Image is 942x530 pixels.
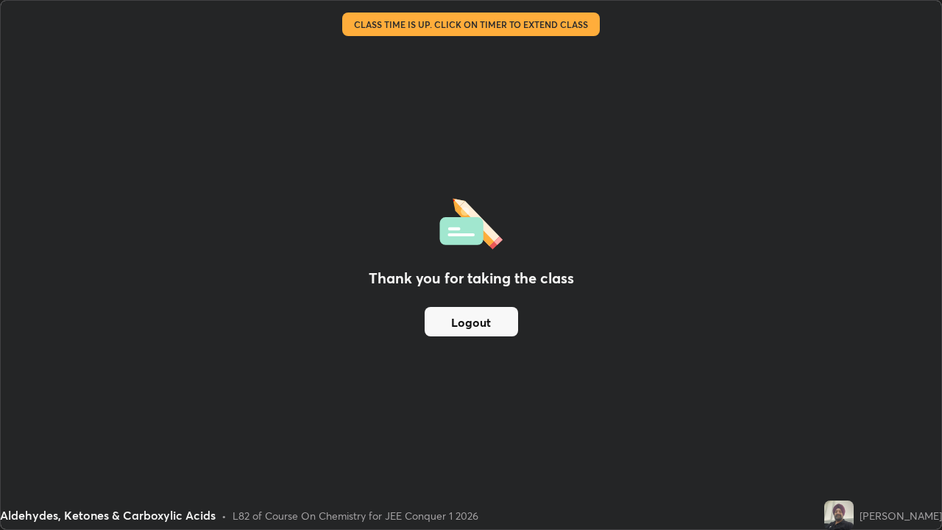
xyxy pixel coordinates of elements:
img: 3c111d6fb97f478eac34a0bd0f6d3866.jpg [824,501,854,530]
div: L82 of Course On Chemistry for JEE Conquer 1 2026 [233,508,478,523]
div: [PERSON_NAME] [860,508,942,523]
button: Logout [425,307,518,336]
h2: Thank you for taking the class [369,267,574,289]
img: offlineFeedback.1438e8b3.svg [439,194,503,250]
div: • [222,508,227,523]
